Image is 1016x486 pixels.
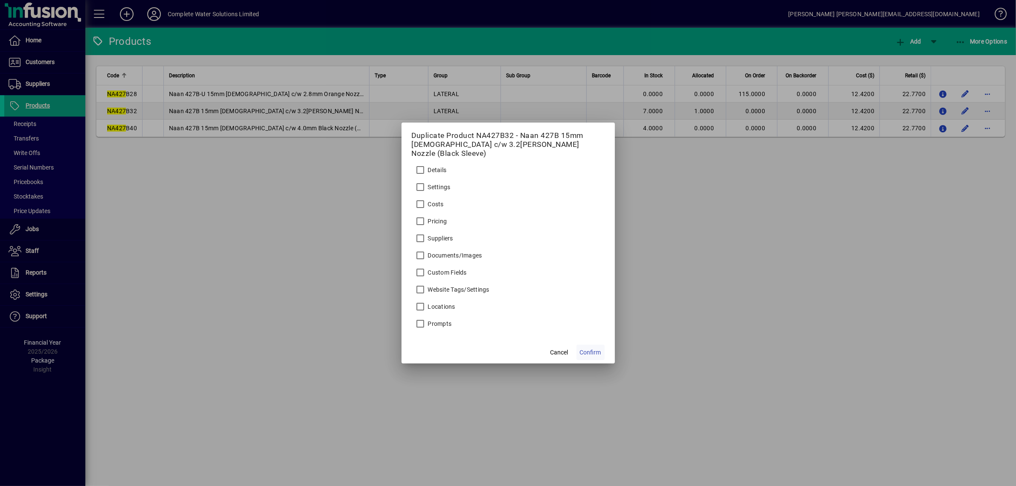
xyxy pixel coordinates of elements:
label: Suppliers [426,234,453,243]
label: Website Tags/Settings [426,285,489,294]
button: Cancel [546,345,573,360]
label: Settings [426,183,451,191]
label: Locations [426,302,455,311]
label: Details [426,166,447,174]
h5: Duplicate Product NA427B32 - Naan 427B 15mm [DEMOGRAPHIC_DATA] c/w 3.2[PERSON_NAME] Nozzle (Black... [412,131,605,158]
button: Confirm [576,345,605,360]
label: Pricing [426,217,447,225]
label: Prompts [426,319,452,328]
label: Costs [426,200,444,208]
label: Custom Fields [426,268,467,277]
label: Documents/Images [426,251,482,260]
span: Confirm [580,348,601,357]
span: Cancel [550,348,568,357]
